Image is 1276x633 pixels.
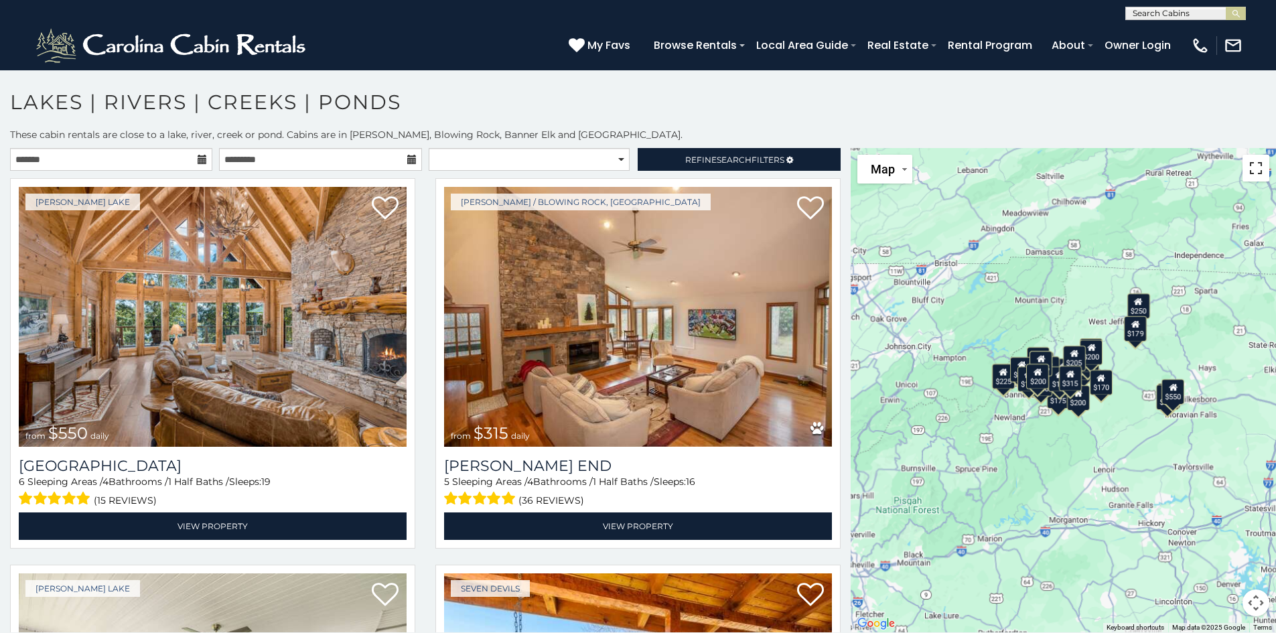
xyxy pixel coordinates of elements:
button: Keyboard shortcuts [1107,623,1164,632]
span: 1 Half Baths / [168,476,229,488]
div: $200 [1067,384,1090,410]
span: 19 [261,476,271,488]
a: About [1045,33,1092,57]
a: Terms (opens in new tab) [1253,624,1272,631]
span: Map data ©2025 Google [1172,624,1245,631]
span: daily [90,431,109,441]
span: 6 [19,476,25,488]
a: View Property [19,512,407,540]
div: Sleeping Areas / Bathrooms / Sleeps: [444,475,832,509]
div: $235 [1073,354,1096,380]
a: RefineSearchFilters [638,148,840,171]
a: [PERSON_NAME] Lake [25,580,140,597]
div: $305 [1027,346,1050,372]
a: Moss End from $315 daily [444,187,832,447]
span: from [25,431,46,441]
span: 5 [444,476,449,488]
div: $225 [992,364,1015,389]
img: Moss End [444,187,832,447]
div: $250 [1127,293,1150,318]
span: 4 [527,476,533,488]
a: My Favs [569,37,634,54]
a: Owner Login [1098,33,1178,57]
div: $315 [1059,365,1082,391]
a: View Property [444,512,832,540]
div: $270 [1157,384,1180,409]
button: Toggle fullscreen view [1243,155,1269,182]
span: daily [511,431,530,441]
a: Real Estate [861,33,935,57]
span: Refine Filters [685,155,784,165]
div: $155 [1030,351,1053,376]
a: [PERSON_NAME] Lake [25,194,140,210]
span: 16 [686,476,695,488]
span: from [451,431,471,441]
img: Google [854,615,898,632]
div: Sleeping Areas / Bathrooms / Sleeps: [19,475,407,509]
div: $125 [1017,366,1040,392]
span: (36 reviews) [518,492,584,509]
span: $315 [474,423,508,443]
div: $179 [1125,315,1147,341]
a: Browse Rentals [647,33,743,57]
a: Add to favorites [372,581,399,610]
a: Open this area in Google Maps (opens a new window) [854,615,898,632]
span: Search [717,155,752,165]
a: [GEOGRAPHIC_DATA] [19,457,407,475]
img: phone-regular-white.png [1191,36,1210,55]
a: [PERSON_NAME] / Blowing Rock, [GEOGRAPHIC_DATA] [451,194,711,210]
img: mail-regular-white.png [1224,36,1243,55]
img: Lake Haven Lodge [19,187,407,447]
span: 1 Half Baths / [593,476,654,488]
a: Rental Program [941,33,1039,57]
div: $200 [1080,339,1103,364]
span: $550 [48,423,88,443]
div: $175 [1047,382,1070,408]
a: Seven Devils [451,580,530,597]
div: $200 [1011,356,1034,382]
a: Add to favorites [797,581,824,610]
div: $200 [1076,346,1099,372]
div: $140 [1049,366,1072,392]
h3: Lake Haven Lodge [19,457,407,475]
a: Local Area Guide [750,33,855,57]
a: Lake Haven Lodge from $550 daily [19,187,407,447]
span: Map [871,162,895,176]
div: $550 [1162,378,1185,404]
h3: Moss End [444,457,832,475]
img: White-1-2.png [33,25,311,66]
a: Add to favorites [372,195,399,223]
div: $235 [1080,338,1103,364]
button: Change map style [857,155,912,184]
span: (15 reviews) [94,492,157,509]
div: $205 [1063,345,1086,370]
a: Add to favorites [797,195,824,223]
button: Map camera controls [1243,589,1269,616]
span: My Favs [587,37,630,54]
div: $180 [1030,370,1052,396]
div: $200 [1027,363,1050,389]
a: [PERSON_NAME] End [444,457,832,475]
div: $170 [1090,369,1113,395]
span: 4 [102,476,109,488]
